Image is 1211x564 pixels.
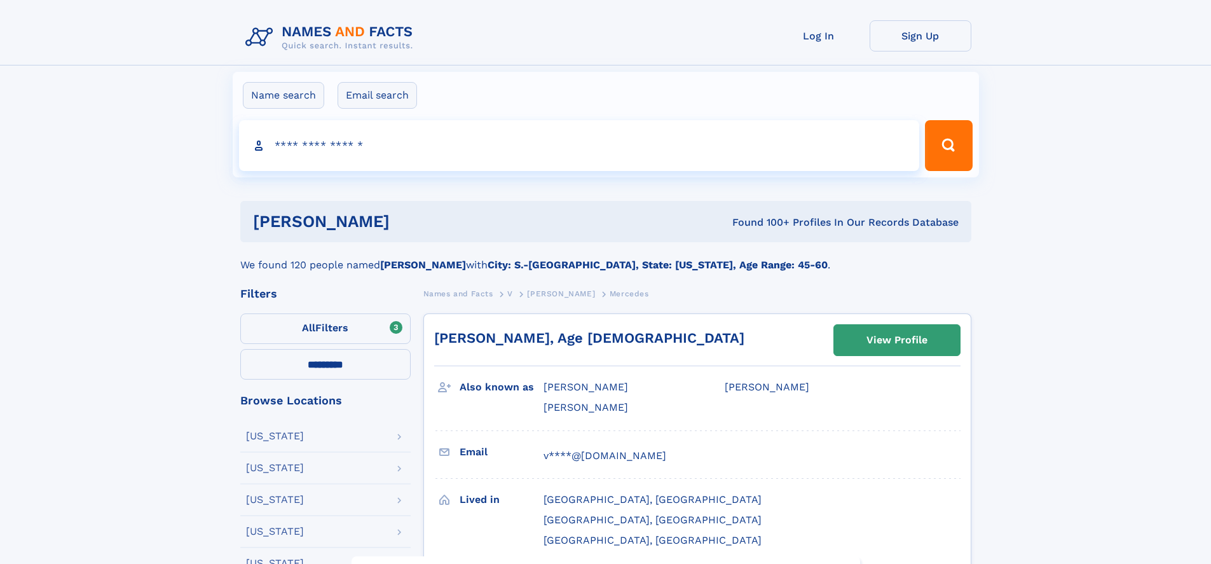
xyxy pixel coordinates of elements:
div: [US_STATE] [246,463,304,473]
input: search input [239,120,920,171]
img: Logo Names and Facts [240,20,423,55]
h3: Email [460,441,544,463]
b: City: S.-[GEOGRAPHIC_DATA], State: [US_STATE], Age Range: 45-60 [488,259,828,271]
button: Search Button [925,120,972,171]
span: [PERSON_NAME] [725,381,809,393]
span: [GEOGRAPHIC_DATA], [GEOGRAPHIC_DATA] [544,493,762,506]
h1: [PERSON_NAME] [253,214,561,230]
div: [US_STATE] [246,526,304,537]
a: Sign Up [870,20,971,52]
span: Mercedes [610,289,649,298]
span: V [507,289,513,298]
div: View Profile [866,326,927,355]
b: [PERSON_NAME] [380,259,466,271]
span: [PERSON_NAME] [544,401,628,413]
a: Log In [768,20,870,52]
a: V [507,285,513,301]
label: Filters [240,313,411,344]
span: [PERSON_NAME] [544,381,628,393]
a: [PERSON_NAME], Age [DEMOGRAPHIC_DATA] [434,330,744,346]
span: [GEOGRAPHIC_DATA], [GEOGRAPHIC_DATA] [544,514,762,526]
span: All [302,322,315,334]
div: Browse Locations [240,395,411,406]
h3: Also known as [460,376,544,398]
div: [US_STATE] [246,495,304,505]
span: [PERSON_NAME] [527,289,595,298]
a: [PERSON_NAME] [527,285,595,301]
a: View Profile [834,325,960,355]
a: Names and Facts [423,285,493,301]
span: [GEOGRAPHIC_DATA], [GEOGRAPHIC_DATA] [544,534,762,546]
div: We found 120 people named with . [240,242,971,273]
label: Email search [338,82,417,109]
div: [US_STATE] [246,431,304,441]
h3: Lived in [460,489,544,511]
div: Filters [240,288,411,299]
div: Found 100+ Profiles In Our Records Database [561,216,959,230]
label: Name search [243,82,324,109]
